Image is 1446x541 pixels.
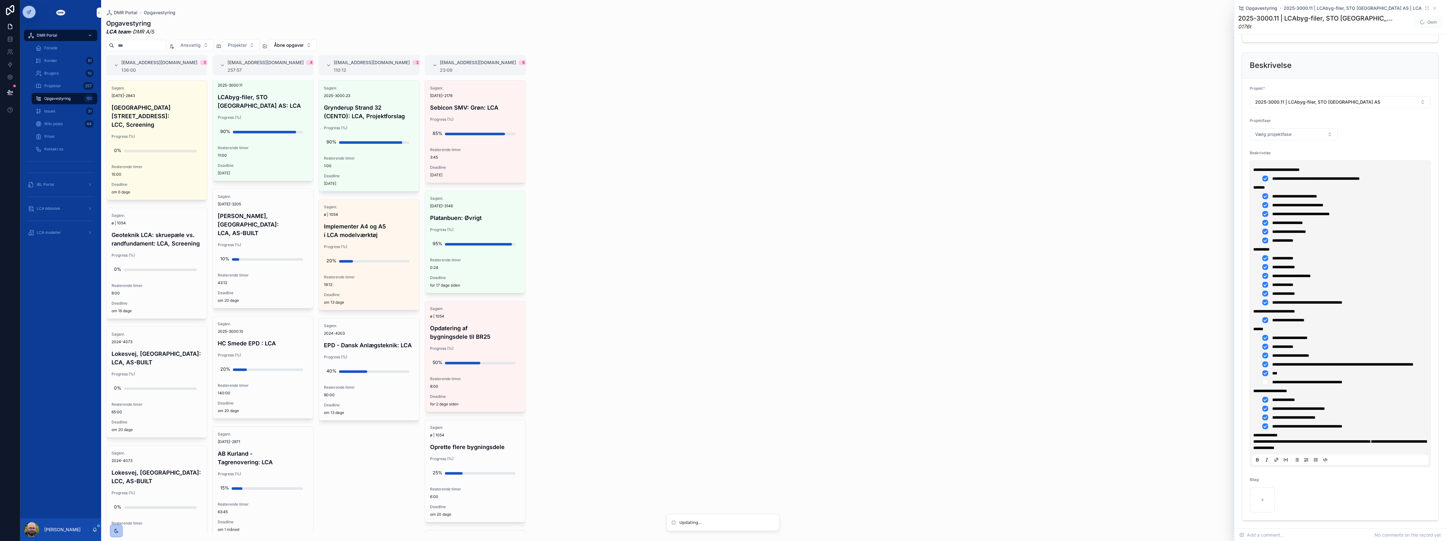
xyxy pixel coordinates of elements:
[112,164,202,169] span: Resterende timer
[112,190,130,195] p: om 6 dage
[121,59,197,66] span: [EMAIL_ADDRESS][DOMAIN_NAME]
[430,103,520,112] h4: Sebicon SMV: Grøn: LCA
[112,427,133,432] p: om 20 dage
[274,42,304,48] span: Åbne opgaver
[133,28,154,35] em: DMR A/S
[37,33,57,38] span: DMR Portal
[269,39,317,51] button: Select Button
[334,68,420,73] div: 110:12
[112,372,202,377] span: Progress (%)
[430,165,520,170] span: Deadline
[334,59,410,66] span: [EMAIL_ADDRESS][DOMAIN_NAME]
[430,227,520,232] span: Progress (%)
[430,433,520,438] span: ø | 1054
[218,509,308,514] span: 63:45
[1250,118,1271,123] span: Projektfase
[324,173,414,179] span: Deadline
[175,39,214,51] button: Select Button
[112,528,202,533] span: 40:00
[32,93,97,104] a: Opgavestyring151
[430,443,520,451] h4: Oprette flere bygningsdele
[24,227,97,238] a: LCA modeller
[44,83,61,88] span: Projekter
[679,520,702,526] div: Updating...
[112,521,202,526] span: Resterende timer
[112,308,132,313] p: om 16 dage
[430,258,520,263] span: Resterende timer
[218,471,308,477] span: Progress (%)
[425,301,526,412] a: Sagsnr.ø | 1054Opdatering af bygningsdele til BR25Progress (%)50%Resterende timer8:00Deadlinefor ...
[112,402,202,407] span: Resterende timer
[106,326,207,438] a: Sagsnr.2024-4073Lokesvej, [GEOGRAPHIC_DATA]: LCA, AS-BUILTProgress (%)0%Resterende timer65:00Dead...
[112,301,202,306] span: Deadline
[440,59,516,66] span: [EMAIL_ADDRESS][DOMAIN_NAME]
[324,222,414,239] h4: Implementer A4 og A5 i LCA modelværktøj
[114,382,121,394] div: 0%
[1250,128,1338,140] button: Select Button
[220,482,229,494] div: 15%
[112,490,202,495] span: Progress (%)
[218,383,308,388] span: Resterende timer
[430,487,520,492] span: Resterende timer
[106,80,207,200] a: Sagsnr.[DATE]-2843[GEOGRAPHIC_DATA][STREET_ADDRESS]: LCC, ScreeningProgress (%)0%Resterende timer...
[114,263,121,276] div: 0%
[218,280,308,285] span: 43:12
[83,82,94,90] div: 257
[1239,532,1284,538] span: Add a comment...
[324,282,414,287] span: 19:12
[430,376,520,381] span: Resterende timer
[32,68,97,79] a: Brugere10
[24,203,97,214] a: LCA bibliotek
[218,527,239,532] p: om 1 måned
[114,144,121,157] div: 0%
[1250,86,1263,91] span: Projekt
[85,120,94,128] div: 44
[218,171,230,176] p: [DATE]
[324,93,414,98] span: 2025-3000.23
[114,9,137,16] span: DMR Portal
[319,199,420,310] a: Sagsnr.ø | 1054Implementer A4 og A5 i LCA modelværktøjProgress (%)20%Resterende timer19:12Deadlin...
[324,103,414,120] h4: Grynderup Strand 32 (CENTO): LCA, Projektforslag
[32,131,97,142] a: Priser
[324,244,414,249] span: Progress (%)
[106,9,137,16] a: DMR Portal
[218,273,308,278] span: Resterende timer
[324,392,414,398] span: 90:00
[324,410,344,415] p: om 13 dage
[106,28,131,35] em: LCA team
[180,42,201,48] span: Ansvarlig
[319,80,420,191] a: Sagsnr.2025-3000.23Grynderup Strand 32 (CENTO): LCA, ProjektforslagProgress (%)90%Resterende time...
[121,68,207,73] div: 136:00
[24,30,97,41] a: DMR Portal
[218,163,308,168] span: Deadline
[44,58,57,63] span: Kunder
[44,121,63,126] span: Wiki posts
[32,55,97,66] a: Kunder81
[212,70,313,181] a: Sagsnr.2025-3000.11LCAbyg-filer, STO [GEOGRAPHIC_DATA] AS: LCAProgress (%)90%Resterende timer11:0...
[425,80,526,183] a: Sagsnr.[DATE]-2176Sebicon SMV: Grøn: LCAProgress (%)85%Resterende timer3:45Deadline[DATE]
[324,403,414,408] span: Deadline
[430,265,520,270] span: 0:24
[1284,5,1422,11] span: 2025-3000.11 | LCAbyg-filer, STO [GEOGRAPHIC_DATA] AS | LCA
[32,42,97,54] a: Forside
[218,329,308,334] span: 2025-3000.10
[212,189,313,308] a: Sagsnr.[DATE]-3205[PERSON_NAME], [GEOGRAPHIC_DATA]: LCA, AS-BUILTProgress (%)10%Resterende timer4...
[324,156,414,161] span: Resterende timer
[220,363,230,375] div: 20%
[324,331,414,336] span: 2024-4203
[430,504,520,509] span: Deadline
[326,136,337,148] div: 90%
[218,439,308,444] span: [DATE]-2871
[114,501,121,513] div: 0%
[218,401,308,406] span: Deadline
[324,163,414,168] span: 1:00
[430,324,520,341] h4: Opdatering af bygningsdele til BR25
[324,86,414,91] span: Sagsnr.
[86,70,94,77] div: 10
[218,353,308,358] span: Progress (%)
[433,237,442,250] div: 95%
[56,8,66,18] img: App logo
[112,231,202,248] h4: Geoteknik LCA: skruepæle vs. randfundament: LCA, Screening
[1375,532,1441,538] span: No comments on this record yet
[218,212,308,237] h4: [PERSON_NAME], [GEOGRAPHIC_DATA]: LCA, AS-BUILT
